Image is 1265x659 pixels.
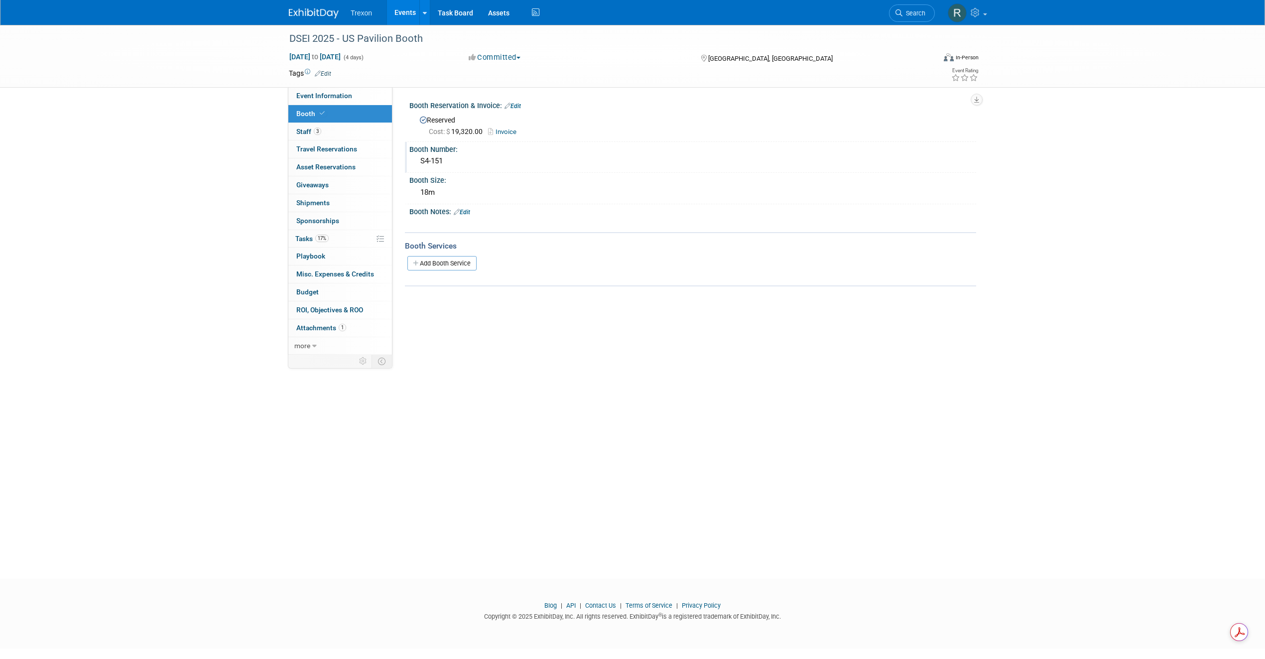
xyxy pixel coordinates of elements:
[626,602,672,609] a: Terms of Service
[682,602,721,609] a: Privacy Policy
[296,92,352,100] span: Event Information
[465,52,524,63] button: Committed
[296,110,327,118] span: Booth
[288,248,392,265] a: Playbook
[294,342,310,350] span: more
[315,235,329,242] span: 17%
[409,142,976,154] div: Booth Number:
[288,337,392,355] a: more
[409,173,976,185] div: Booth Size:
[889,4,935,22] a: Search
[289,68,331,78] td: Tags
[876,52,979,67] div: Event Format
[902,9,925,17] span: Search
[296,252,325,260] span: Playbook
[295,235,329,243] span: Tasks
[296,306,363,314] span: ROI, Objectives & ROO
[417,185,969,200] div: 18m
[544,602,557,609] a: Blog
[296,199,330,207] span: Shipments
[558,602,565,609] span: |
[417,153,969,169] div: S4-151
[288,194,392,212] a: Shipments
[505,103,521,110] a: Edit
[351,9,372,17] span: Trexon
[288,230,392,248] a: Tasks17%
[618,602,624,609] span: |
[314,128,321,135] span: 3
[315,70,331,77] a: Edit
[288,158,392,176] a: Asset Reservations
[288,140,392,158] a: Travel Reservations
[289,52,341,61] span: [DATE] [DATE]
[454,209,470,216] a: Edit
[288,212,392,230] a: Sponsorships
[296,217,339,225] span: Sponsorships
[674,602,680,609] span: |
[296,270,374,278] span: Misc. Expenses & Credits
[288,319,392,337] a: Attachments1
[951,68,978,73] div: Event Rating
[488,128,521,135] a: Invoice
[355,355,372,368] td: Personalize Event Tab Strip
[948,3,967,22] img: Ryan Flores
[288,265,392,283] a: Misc. Expenses & Credits
[409,204,976,217] div: Booth Notes:
[708,55,833,62] span: [GEOGRAPHIC_DATA], [GEOGRAPHIC_DATA]
[429,128,451,135] span: Cost: $
[296,181,329,189] span: Giveaways
[296,128,321,135] span: Staff
[417,113,969,137] div: Reserved
[944,53,954,61] img: Format-Inperson.png
[407,256,477,270] a: Add Booth Service
[296,163,356,171] span: Asset Reservations
[288,283,392,301] a: Budget
[288,176,392,194] a: Giveaways
[296,145,357,153] span: Travel Reservations
[409,98,976,111] div: Booth Reservation & Invoice:
[585,602,616,609] a: Contact Us
[339,324,346,331] span: 1
[288,301,392,319] a: ROI, Objectives & ROO
[658,612,662,618] sup: ®
[566,602,576,609] a: API
[577,602,584,609] span: |
[288,123,392,140] a: Staff3
[310,53,320,61] span: to
[286,30,920,48] div: DSEI 2025 - US Pavilion Booth
[955,54,979,61] div: In-Person
[288,87,392,105] a: Event Information
[320,111,325,116] i: Booth reservation complete
[296,288,319,296] span: Budget
[296,324,346,332] span: Attachments
[405,241,976,252] div: Booth Services
[288,105,392,123] a: Booth
[343,54,364,61] span: (4 days)
[289,8,339,18] img: ExhibitDay
[372,355,392,368] td: Toggle Event Tabs
[429,128,487,135] span: 19,320.00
